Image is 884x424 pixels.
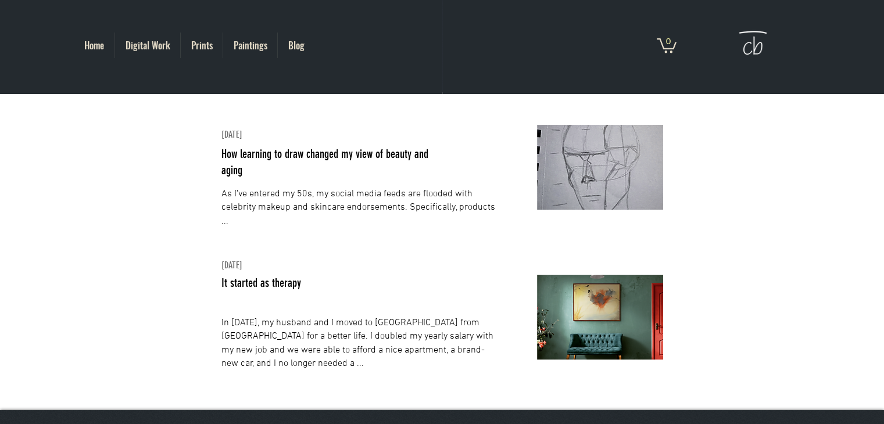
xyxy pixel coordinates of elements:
p: Digital Work [120,33,176,58]
a: [DATE] [221,260,242,271]
a: Paintings [223,33,277,58]
text: 0 [666,36,671,46]
p: Blog [282,33,310,58]
img: loomis.png [537,125,663,210]
a: Blog [278,33,314,58]
a: Home [73,33,114,58]
img: Cat Brooks Logo [733,24,771,67]
img: She reigns.png [537,275,663,360]
p: Prints [185,33,219,58]
nav: Site [73,33,314,58]
a: It started as therapy [221,276,301,290]
a: As I’ve entered my 50s, my social media feeds are flooded with celebrity makeup and skincare endo... [221,188,495,227]
a: How learning to draw changed my view of beauty and aging [221,147,428,177]
a: Digital Work [115,33,180,58]
p: Home [78,33,110,58]
a: Prints [181,33,223,58]
a: Cart with 0 items [657,37,677,53]
p: Paintings [228,33,273,58]
a: In [DATE], my husband and I moved to [GEOGRAPHIC_DATA] from [GEOGRAPHIC_DATA] for a better life. ... [221,317,493,369]
a: [DATE] [221,129,242,140]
